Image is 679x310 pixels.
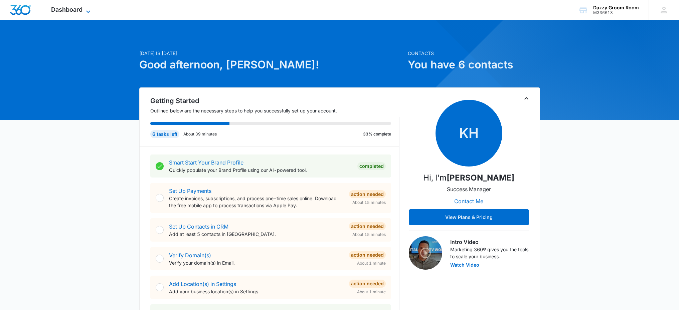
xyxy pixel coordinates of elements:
[169,259,344,266] p: Verify your domain(s) in Email.
[169,159,243,166] a: Smart Start Your Brand Profile
[436,100,502,167] span: KH
[450,263,479,267] button: Watch Video
[349,222,386,230] div: Action Needed
[169,188,211,194] a: Set Up Payments
[357,289,386,295] span: About 1 minute
[139,57,404,73] h1: Good afternoon, [PERSON_NAME]!
[448,193,490,209] button: Contact Me
[409,209,529,225] button: View Plans & Pricing
[183,131,217,137] p: About 39 minutes
[447,185,491,193] p: Success Manager
[169,252,211,259] a: Verify Domain(s)
[169,195,344,209] p: Create invoices, subscriptions, and process one-time sales online. Download the free mobile app t...
[593,10,639,15] div: account id
[150,107,399,114] p: Outlined below are the necessary steps to help you successfully set up your account.
[150,96,399,106] h2: Getting Started
[169,167,352,174] p: Quickly populate your Brand Profile using our AI-powered tool.
[169,288,344,295] p: Add your business location(s) in Settings.
[408,50,540,57] p: Contacts
[363,131,391,137] p: 33% complete
[450,238,529,246] h3: Intro Video
[150,130,179,138] div: 6 tasks left
[352,232,386,238] span: About 15 minutes
[349,280,386,288] div: Action Needed
[51,6,82,13] span: Dashboard
[169,231,344,238] p: Add at least 5 contacts in [GEOGRAPHIC_DATA].
[408,57,540,73] h1: You have 6 contacts
[169,223,228,230] a: Set Up Contacts in CRM
[352,200,386,206] span: About 15 minutes
[409,236,442,270] img: Intro Video
[593,5,639,10] div: account name
[522,94,530,102] button: Toggle Collapse
[447,173,514,183] strong: [PERSON_NAME]
[349,251,386,259] div: Action Needed
[357,260,386,266] span: About 1 minute
[349,190,386,198] div: Action Needed
[423,172,514,184] p: Hi, I'm
[450,246,529,260] p: Marketing 360® gives you the tools to scale your business.
[139,50,404,57] p: [DATE] is [DATE]
[169,281,236,287] a: Add Location(s) in Settings
[357,162,386,170] div: Completed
